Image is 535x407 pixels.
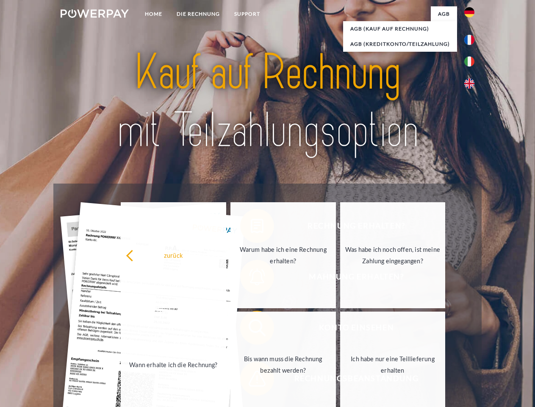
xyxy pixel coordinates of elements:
a: AGB (Kauf auf Rechnung) [343,21,457,36]
div: Was habe ich noch offen, ist meine Zahlung eingegangen? [345,244,441,267]
img: logo-powerpay-white.svg [61,9,129,18]
a: SUPPORT [227,6,267,22]
a: DIE RECHNUNG [169,6,227,22]
img: en [464,78,474,89]
img: fr [464,35,474,45]
img: it [464,56,474,67]
a: Was habe ich noch offen, ist meine Zahlung eingegangen? [340,202,446,308]
img: title-powerpay_de.svg [81,41,454,162]
div: zurück [126,249,221,261]
div: Warum habe ich eine Rechnung erhalten? [236,244,331,267]
a: agb [431,6,457,22]
a: Home [138,6,169,22]
img: de [464,7,474,17]
div: Wann erhalte ich die Rechnung? [126,359,221,370]
div: Ich habe nur eine Teillieferung erhalten [345,353,441,376]
div: Bis wann muss die Rechnung bezahlt werden? [236,353,331,376]
a: AGB (Kreditkonto/Teilzahlung) [343,36,457,52]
